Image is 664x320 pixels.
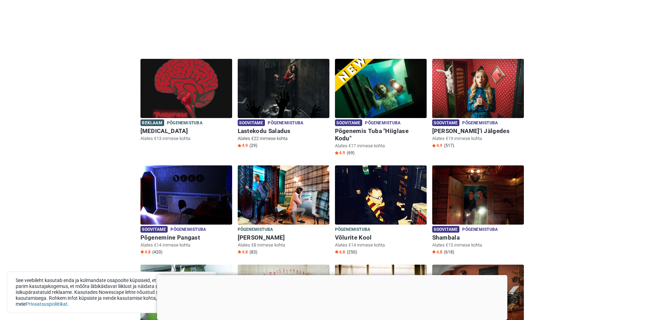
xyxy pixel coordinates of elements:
[432,127,524,135] h6: [PERSON_NAME]'i Jälgedes
[444,249,454,255] span: (618)
[167,119,203,127] span: Põgenemistuba
[250,143,257,148] span: (29)
[268,119,303,127] span: Põgenemistuba
[170,226,206,234] span: Põgenemistuba
[432,226,460,233] span: Soovitame
[140,242,232,248] p: Alates €14 inimese kohta
[140,165,232,256] a: Põgenemine Pangast Soovitame Põgenemistuba Põgenemine Pangast Alates €14 inimese kohta Star4.8 (420)
[462,226,498,234] span: Põgenemistuba
[335,242,427,248] p: Alates €14 inimese kohta
[432,143,442,148] span: 4.9
[238,59,329,150] a: Lastekodu Saladus Soovitame Põgenemistuba Lastekodu Saladus Alates €22 inimese kohta Star4.9 (29)
[250,249,257,255] span: (83)
[140,135,232,142] p: Alates €13 inimese kohta
[432,234,524,241] h6: Shambala
[444,143,454,148] span: (517)
[140,165,232,225] img: Põgenemine Pangast
[335,165,427,225] img: Võlurite Kool
[335,127,427,142] h6: Põgenemis Tuba "Hiiglase Kodu"
[432,165,524,256] a: Shambala Soovitame Põgenemistuba Shambala Alates €15 inimese kohta Star4.8 (618)
[152,249,162,255] span: (420)
[238,226,273,234] span: Põgenemistuba
[335,234,427,241] h6: Võlurite Kool
[432,119,460,126] span: Soovitame
[140,250,144,253] img: Star
[432,144,436,147] img: Star
[238,250,241,253] img: Star
[7,272,216,313] div: See veebileht kasutab enda ja kolmandate osapoolte küpsiseid, et tuua sinuni parim kasutajakogemu...
[462,119,498,127] span: Põgenemistuba
[335,165,427,256] a: Võlurite Kool Põgenemistuba Võlurite Kool Alates €14 inimese kohta Star4.8 (250)
[335,143,427,149] p: Alates €17 inimese kohta
[335,226,371,234] span: Põgenemistuba
[432,59,524,150] a: Alice'i Jälgedes Soovitame Põgenemistuba [PERSON_NAME]'i Jälgedes Alates €19 inimese kohta Star4....
[432,250,436,253] img: Star
[140,226,168,233] span: Soovitame
[238,242,329,248] p: Alates €8 inimese kohta
[335,151,338,155] img: Star
[335,250,338,253] img: Star
[432,249,442,255] span: 4.8
[335,119,362,126] span: Soovitame
[238,144,241,147] img: Star
[140,119,164,126] span: Reklaam
[238,249,248,255] span: 4.8
[140,59,232,118] img: Paranoia
[432,165,524,225] img: Shambala
[140,249,151,255] span: 4.8
[432,242,524,248] p: Alates €15 inimese kohta
[335,59,427,118] img: Põgenemis Tuba "Hiiglase Kodu"
[140,59,232,143] a: Paranoia Reklaam Põgenemistuba [MEDICAL_DATA] Alates €13 inimese kohta
[238,59,329,118] img: Lastekodu Saladus
[238,234,329,241] h6: [PERSON_NAME]
[365,119,400,127] span: Põgenemistuba
[347,249,357,255] span: (250)
[140,127,232,135] h6: [MEDICAL_DATA]
[140,234,232,241] h6: Põgenemine Pangast
[432,59,524,118] img: Alice'i Jälgedes
[335,150,345,156] span: 4.9
[335,59,427,157] a: Põgenemis Tuba "Hiiglase Kodu" Soovitame Põgenemistuba Põgenemis Tuba "Hiiglase Kodu" Alates €17 ...
[238,165,329,225] img: Sherlock Holmes
[238,127,329,135] h6: Lastekodu Saladus
[335,249,345,255] span: 4.8
[238,135,329,142] p: Alates €22 inimese kohta
[26,301,68,307] a: Privaatsuspoliitikat
[238,165,329,256] a: Sherlock Holmes Põgenemistuba [PERSON_NAME] Alates €8 inimese kohta Star4.8 (83)
[238,119,265,126] span: Soovitame
[432,135,524,142] p: Alates €19 inimese kohta
[157,275,507,318] iframe: Advertisement
[238,143,248,148] span: 4.9
[347,150,354,156] span: (69)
